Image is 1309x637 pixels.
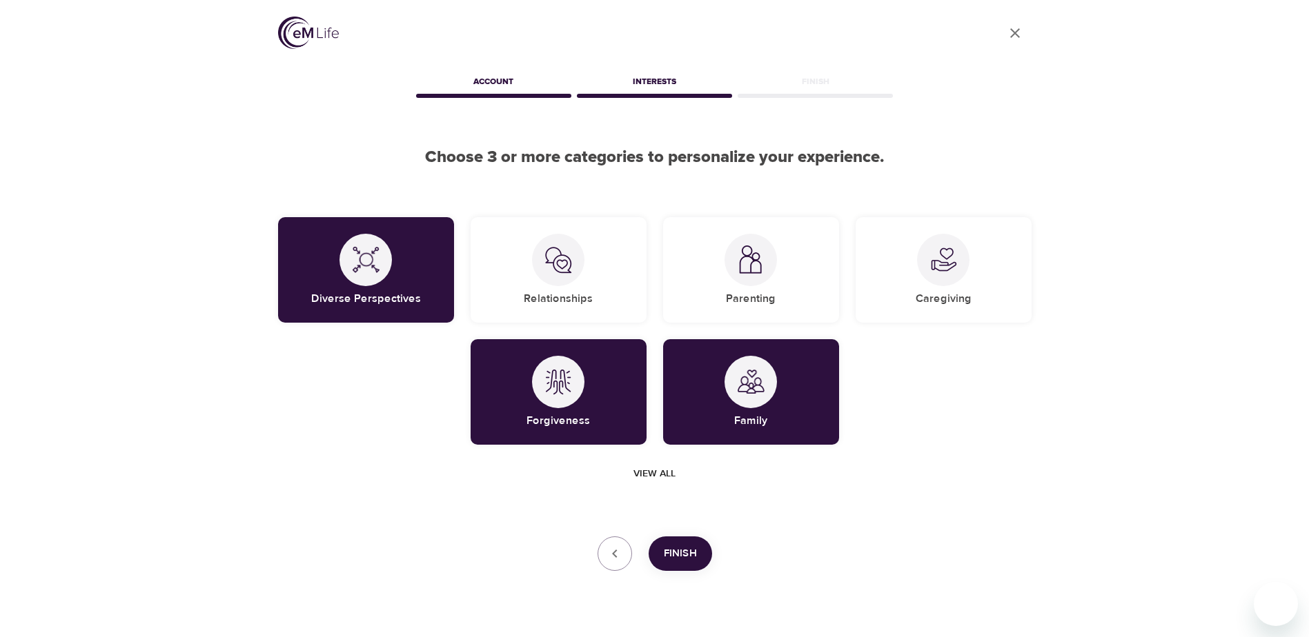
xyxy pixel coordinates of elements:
div: ForgivenessForgiveness [471,339,647,445]
div: CaregivingCaregiving [856,217,1032,323]
img: Caregiving [929,246,957,274]
span: Finish [664,545,697,563]
div: RelationshipsRelationships [471,217,647,323]
img: Relationships [544,246,572,274]
h5: Forgiveness [526,414,590,428]
div: ParentingParenting [663,217,839,323]
img: Forgiveness [544,368,572,396]
span: View all [633,465,676,483]
h5: Family [734,414,767,428]
h5: Parenting [726,292,776,306]
iframe: Button to launch messaging window [1254,582,1298,626]
img: Diverse Perspectives [352,246,380,274]
h5: Diverse Perspectives [311,292,421,306]
a: close [998,17,1032,50]
h5: Relationships [524,292,593,306]
h2: Choose 3 or more categories to personalize your experience. [278,148,1032,168]
img: logo [278,17,339,49]
h5: Caregiving [916,292,972,306]
button: View all [628,461,681,487]
img: Parenting [737,245,765,274]
img: Family [737,368,765,396]
div: FamilyFamily [663,339,839,445]
div: Diverse PerspectivesDiverse Perspectives [278,217,454,323]
button: Finish [649,536,712,571]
